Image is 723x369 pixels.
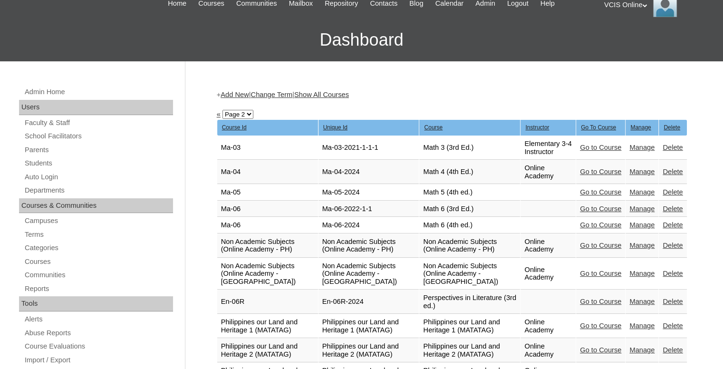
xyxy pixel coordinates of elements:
td: Online Academy [521,160,576,184]
td: Math 5 (4th ed.) [419,184,520,201]
div: + | | [217,90,687,100]
td: Non Academic Subjects (Online Academy - PH) [419,234,520,258]
div: Courses & Communities [19,198,173,214]
a: Delete [663,298,683,305]
td: Ma-06-2022-1-1 [318,201,419,217]
a: Manage [629,270,655,277]
div: Users [19,100,173,115]
a: Categories [24,242,173,254]
td: Ma-03-2021-1-1-1 [318,136,419,160]
td: Ma-05-2024 [318,184,419,201]
a: Go to Course [580,322,621,330]
td: Ma-05 [217,184,318,201]
a: Admin Home [24,86,173,98]
a: Go to Course [580,270,621,277]
a: Show All Courses [294,91,349,98]
a: School Facilitators [24,130,173,142]
u: Delete [664,124,680,131]
a: Delete [663,270,683,277]
a: Delete [663,346,683,354]
a: Manage [629,346,655,354]
u: Course [424,124,443,131]
td: Online Academy [521,234,576,258]
td: En-06R [217,290,318,314]
a: Manage [629,322,655,330]
td: Philippines our Land and Heritage 2 (MATATAG) [217,339,318,362]
td: Math 6 (4th ed.) [419,217,520,233]
a: Import / Export [24,354,173,366]
a: Delete [663,168,683,175]
a: Course Evaluations [24,340,173,352]
u: Unique Id [323,124,347,131]
td: Non Academic Subjects (Online Academy - [GEOGRAPHIC_DATA]) [217,258,318,290]
a: Delete [663,221,683,229]
td: Ma-06 [217,201,318,217]
a: Change Term [251,91,292,98]
td: En-06R-2024 [318,290,419,314]
u: Manage [630,124,651,131]
a: Manage [629,144,655,151]
td: Ma-04-2024 [318,160,419,184]
a: Go to Course [580,168,621,175]
td: Math 6 (3rd Ed.) [419,201,520,217]
td: Ma-06-2024 [318,217,419,233]
a: Parents [24,144,173,156]
a: Campuses [24,215,173,227]
h3: Dashboard [5,19,718,61]
a: Go to Course [580,242,621,249]
td: Online Academy [521,339,576,362]
a: Faculty & Staff [24,117,173,129]
a: « [217,110,221,118]
td: Non Academic Subjects (Online Academy - PH) [217,234,318,258]
td: Perspectives in Literature (3rd ed.) [419,290,520,314]
td: Philippines our Land and Heritage 2 (MATATAG) [318,339,419,362]
a: Go to Course [580,346,621,354]
a: Go to Course [580,298,621,305]
a: Manage [629,168,655,175]
td: Non Academic Subjects (Online Academy - [GEOGRAPHIC_DATA]) [419,258,520,290]
a: Delete [663,242,683,249]
td: Ma-03 [217,136,318,160]
a: Delete [663,188,683,196]
a: Delete [663,144,683,151]
td: Philippines our Land and Heritage 1 (MATATAG) [419,314,520,338]
a: Departments [24,184,173,196]
a: Go to Course [580,144,621,151]
td: Math 3 (3rd Ed.) [419,136,520,160]
a: Add New [221,91,249,98]
a: Abuse Reports [24,327,173,339]
a: Manage [629,205,655,213]
div: Tools [19,296,173,311]
a: Go to Course [580,221,621,229]
a: Delete [663,205,683,213]
a: Manage [629,242,655,249]
a: Students [24,157,173,169]
u: Instructor [525,124,549,131]
a: Manage [629,298,655,305]
a: Courses [24,256,173,268]
a: Communities [24,269,173,281]
td: Elementary 3-4 Instructor [521,136,576,160]
td: Philippines our Land and Heritage 2 (MATATAG) [419,339,520,362]
td: Non Academic Subjects (Online Academy - [GEOGRAPHIC_DATA]) [318,258,419,290]
a: Delete [663,322,683,330]
u: Go To Course [581,124,616,131]
td: Math 4 (4th Ed.) [419,160,520,184]
td: Online Academy [521,314,576,338]
a: Go to Course [580,205,621,213]
a: Go to Course [580,188,621,196]
td: Ma-06 [217,217,318,233]
a: Manage [629,221,655,229]
td: Non Academic Subjects (Online Academy - PH) [318,234,419,258]
td: Philippines our Land and Heritage 1 (MATATAG) [217,314,318,338]
a: Alerts [24,313,173,325]
a: Auto Login [24,171,173,183]
a: Manage [629,188,655,196]
a: Reports [24,283,173,295]
td: Ma-04 [217,160,318,184]
td: Philippines our Land and Heritage 1 (MATATAG) [318,314,419,338]
a: Terms [24,229,173,241]
u: Course Id [222,124,247,131]
td: Online Academy [521,258,576,290]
